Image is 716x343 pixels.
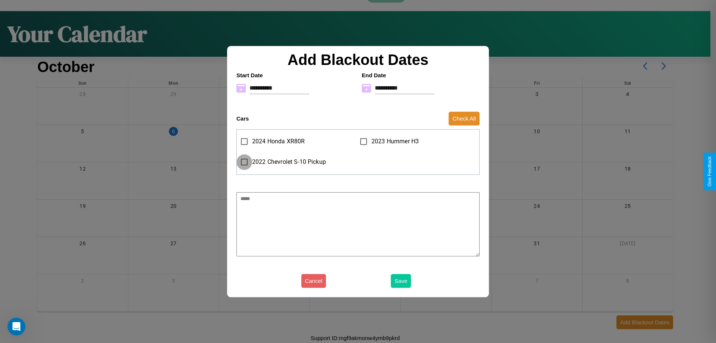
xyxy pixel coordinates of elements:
span: 2023 Hummer H3 [371,137,419,146]
h4: Start Date [236,72,354,78]
div: Give Feedback [707,156,712,187]
button: Check All [449,112,480,125]
iframe: Intercom live chat [7,318,25,336]
h2: Add Blackout Dates [233,52,483,68]
span: 2024 Honda XR80R [252,137,305,146]
span: 2022 Chevrolet S-10 Pickup [252,158,326,166]
button: Save [391,274,411,288]
h4: End Date [362,72,480,78]
h4: Cars [236,115,249,122]
button: Cancel [301,274,326,288]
